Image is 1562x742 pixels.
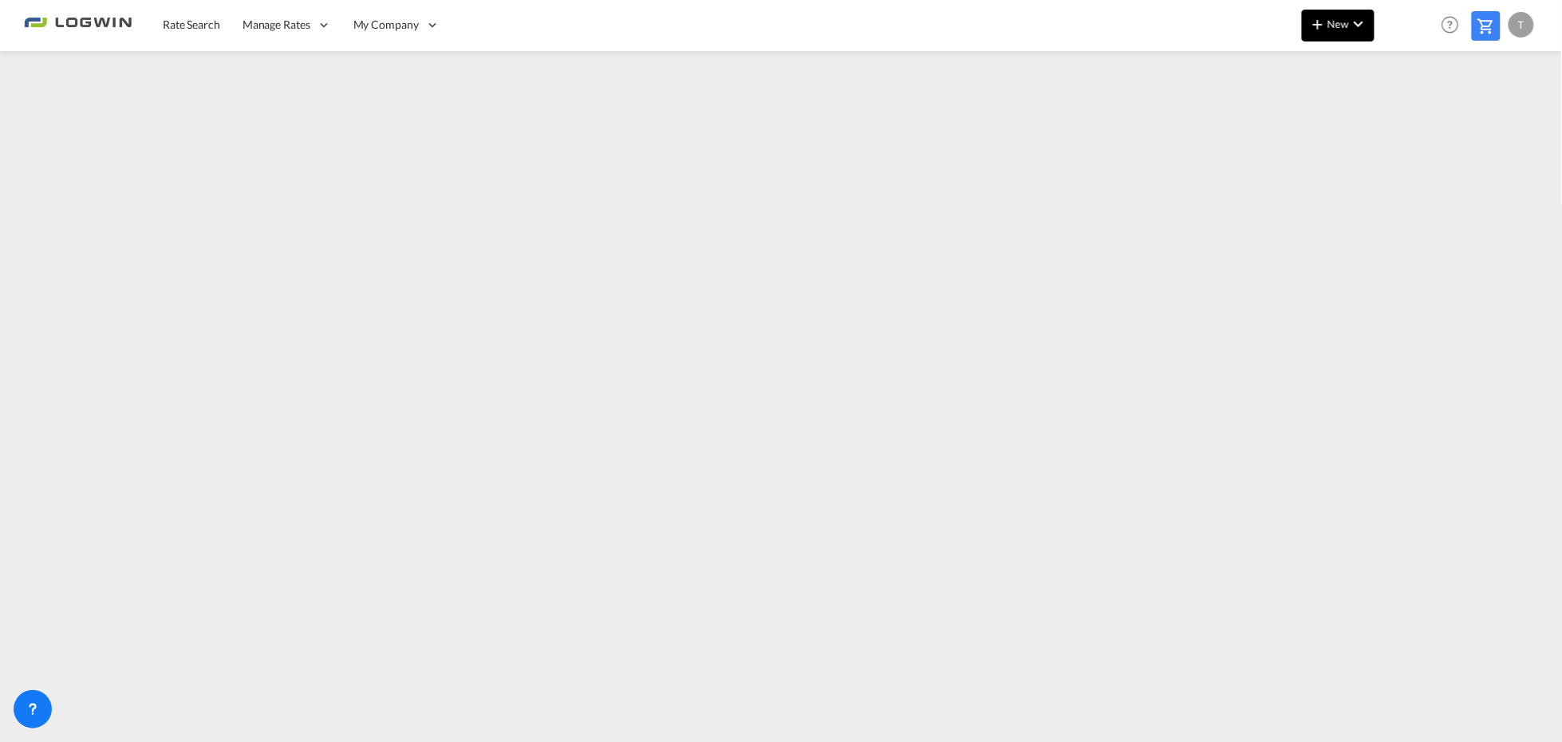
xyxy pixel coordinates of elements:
[1437,11,1464,38] span: Help
[163,18,220,31] span: Rate Search
[1349,14,1368,34] md-icon: icon-chevron-down
[1302,10,1375,41] button: icon-plus 400-fgNewicon-chevron-down
[1509,12,1534,37] div: T
[1308,18,1368,30] span: New
[1308,14,1327,34] md-icon: icon-plus 400-fg
[353,17,419,33] span: My Company
[24,7,132,43] img: 2761ae10d95411efa20a1f5e0282d2d7.png
[1437,11,1472,40] div: Help
[243,17,310,33] span: Manage Rates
